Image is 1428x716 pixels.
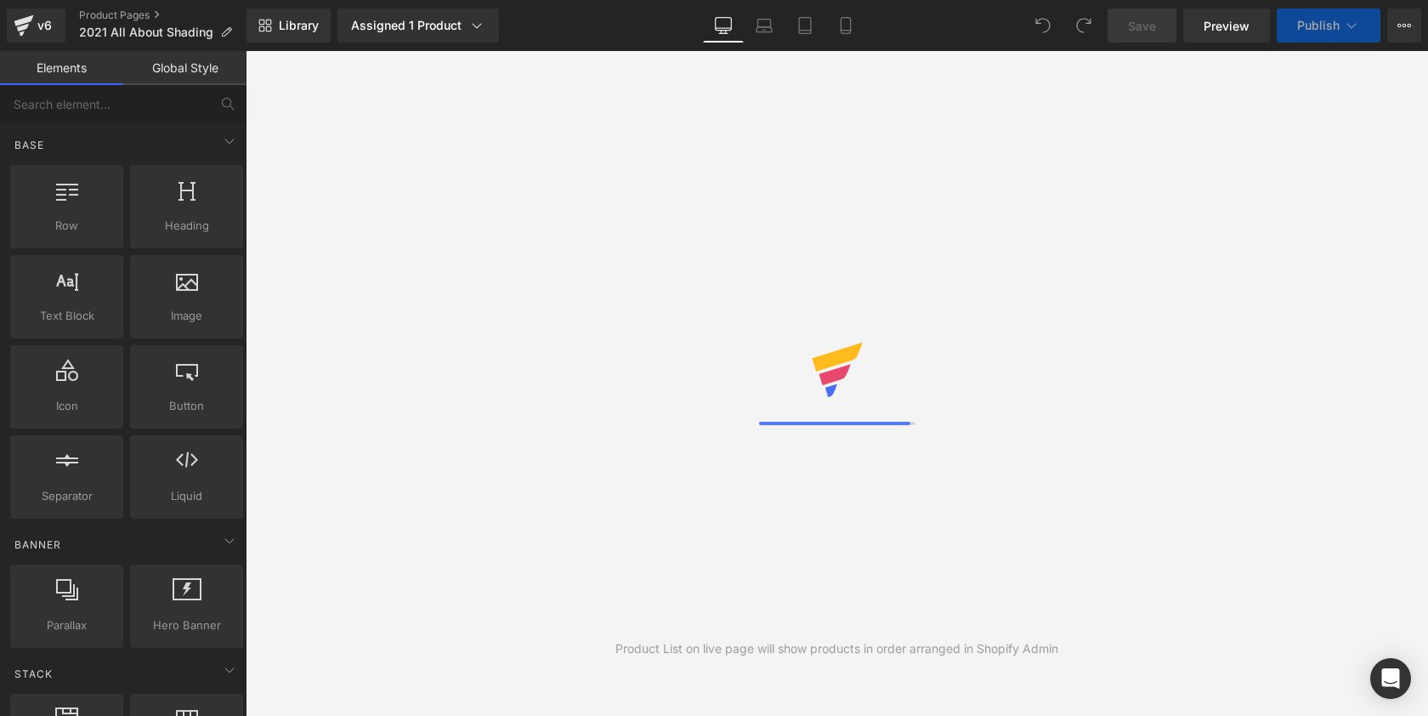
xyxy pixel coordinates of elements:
span: Stack [13,666,54,682]
a: Product Pages [79,9,246,22]
button: Redo [1067,9,1101,43]
span: Row [15,217,118,235]
span: Save [1128,17,1156,35]
button: Undo [1026,9,1060,43]
a: v6 [7,9,65,43]
div: Open Intercom Messenger [1370,658,1411,699]
a: Tablet [785,9,825,43]
a: Mobile [825,9,866,43]
span: Separator [15,487,118,505]
a: Global Style [123,51,246,85]
span: Text Block [15,307,118,325]
a: Desktop [703,9,744,43]
span: Liquid [135,487,238,505]
span: Publish [1297,19,1340,32]
button: Publish [1277,9,1380,43]
span: Library [279,18,319,33]
a: New Library [246,9,331,43]
span: Preview [1204,17,1249,35]
div: v6 [34,14,55,37]
button: More [1387,9,1421,43]
a: Laptop [744,9,785,43]
span: Icon [15,397,118,415]
span: 2021 All About Shading [79,26,213,39]
span: Hero Banner [135,617,238,634]
span: Button [135,397,238,415]
div: Assigned 1 Product [351,17,485,34]
span: Banner [13,537,63,553]
span: Parallax [15,617,118,634]
span: Image [135,307,238,325]
div: Product List on live page will show products in order arranged in Shopify Admin [615,639,1058,658]
a: Preview [1183,9,1270,43]
span: Base [13,137,46,153]
span: Heading [135,217,238,235]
